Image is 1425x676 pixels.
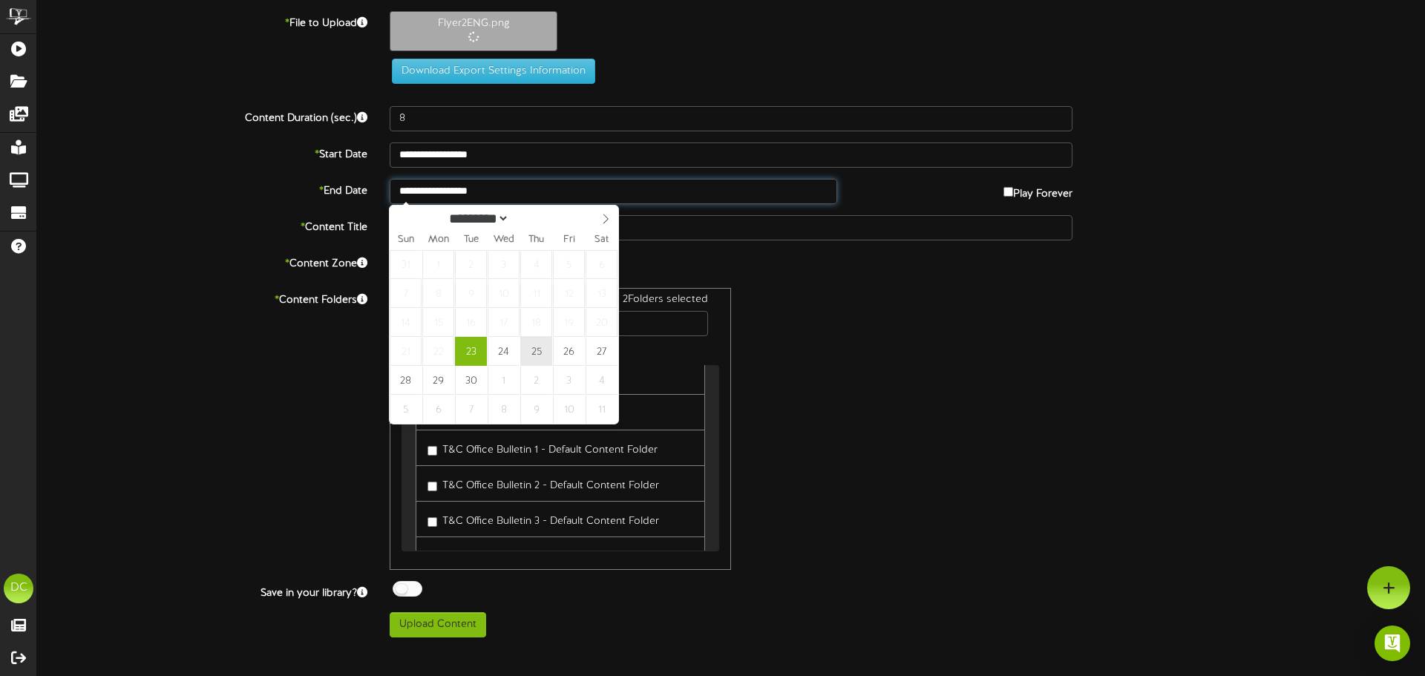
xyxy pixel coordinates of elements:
span: September 6, 2025 [586,250,617,279]
span: September 12, 2025 [553,279,585,308]
label: Content Folders [26,288,379,308]
button: Download Export Settings Information [392,59,595,84]
span: September 26, 2025 [553,337,585,366]
label: T&C Office Bulletin 2 - Default Content Folder [427,473,659,493]
span: October 7, 2025 [455,395,487,424]
span: October 6, 2025 [422,395,454,424]
span: September 9, 2025 [455,279,487,308]
span: October 10, 2025 [553,395,585,424]
span: Sat [586,235,618,245]
input: T&C Office Bulletin 3 - Default Content Folder [427,517,437,527]
span: October 9, 2025 [520,395,552,424]
span: September 28, 2025 [390,366,422,395]
input: T&C Office Bulletin 2 - Default Content Folder [427,482,437,491]
label: Save in your library? [26,581,379,601]
button: Upload Content [390,612,486,637]
span: August 31, 2025 [390,250,422,279]
span: October 4, 2025 [586,366,617,395]
span: September 7, 2025 [390,279,422,308]
input: Year [510,211,563,226]
span: September 23, 2025 [455,337,487,366]
label: Start Date [26,142,379,163]
a: Download Export Settings Information [384,65,595,76]
span: September 3, 2025 [488,250,520,279]
span: September 2, 2025 [455,250,487,279]
label: End Date [26,179,379,199]
span: Wed [488,235,520,245]
div: Open Intercom Messenger [1375,626,1410,661]
label: T&C Office Bulletin 1 - Default Content Folder [427,438,658,458]
span: October 11, 2025 [586,395,617,424]
label: Play Forever [1003,179,1072,202]
span: September 11, 2025 [520,279,552,308]
input: T&C Office Bulletin 1 - Default Content Folder [427,446,437,456]
label: Content Title [26,215,379,235]
span: October 2, 2025 [520,366,552,395]
span: September 19, 2025 [553,308,585,337]
label: Starlight Foyer All Day Images [427,545,585,565]
span: Fri [553,235,586,245]
label: File to Upload [26,11,379,31]
input: Play Forever [1003,187,1013,197]
span: October 8, 2025 [488,395,520,424]
span: September 25, 2025 [520,337,552,366]
label: Content Zone [26,252,379,272]
span: Mon [422,235,455,245]
label: T&C Office Bulletin 3 - Default Content Folder [427,509,659,529]
span: September 21, 2025 [390,337,422,366]
span: Sun [390,235,422,245]
span: September 10, 2025 [488,279,520,308]
input: Title of this Content [390,215,1072,240]
span: September 30, 2025 [455,366,487,395]
span: September 17, 2025 [488,308,520,337]
span: Thu [520,235,553,245]
span: October 1, 2025 [488,366,520,395]
span: September 1, 2025 [422,250,454,279]
span: September 18, 2025 [520,308,552,337]
span: September 5, 2025 [553,250,585,279]
span: September 13, 2025 [586,279,617,308]
span: September 27, 2025 [586,337,617,366]
span: September 22, 2025 [422,337,454,366]
span: September 15, 2025 [422,308,454,337]
span: September 29, 2025 [422,366,454,395]
span: September 16, 2025 [455,308,487,337]
span: September 24, 2025 [488,337,520,366]
label: Content Duration (sec.) [26,106,379,126]
span: September 20, 2025 [586,308,617,337]
span: September 4, 2025 [520,250,552,279]
span: Tue [455,235,488,245]
span: October 5, 2025 [390,395,422,424]
span: October 3, 2025 [553,366,585,395]
div: DC [4,574,33,603]
span: September 14, 2025 [390,308,422,337]
span: September 8, 2025 [422,279,454,308]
